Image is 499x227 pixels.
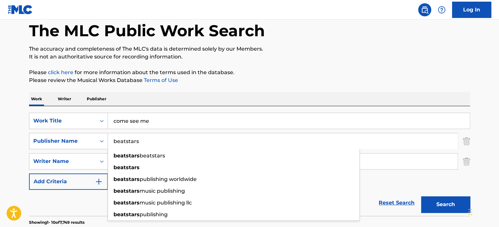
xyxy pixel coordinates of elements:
[140,176,197,182] span: publishing worldwide
[85,92,108,106] p: Publisher
[435,3,448,16] div: Help
[29,219,84,225] p: Showing 1 - 10 of 7,749 results
[29,173,108,190] button: Add Criteria
[29,76,470,84] p: Please review the Musical Works Database
[463,133,470,149] img: Delete Criterion
[29,45,470,53] p: The accuracy and completeness of The MLC's data is determined solely by our Members.
[113,211,140,218] strong: beatstars
[418,3,431,16] a: Public Search
[466,196,499,227] iframe: Chat Widget
[113,153,140,159] strong: beatstars
[113,176,140,182] strong: beatstars
[140,200,192,206] span: music publishing llc
[463,153,470,170] img: Delete Criterion
[95,178,103,186] img: 9d2ae6d4665cec9f34b9.svg
[33,117,92,125] div: Work Title
[140,188,185,194] span: music publishing
[421,196,470,213] button: Search
[113,188,140,194] strong: beatstars
[113,200,140,206] strong: beatstars
[33,157,92,165] div: Writer Name
[452,2,491,18] a: Log In
[143,77,178,83] a: Terms of Use
[33,137,92,145] div: Publisher Name
[375,196,418,210] a: Reset Search
[29,53,470,61] p: It is not an authoritative source for recording information.
[140,211,168,218] span: publishing
[29,92,44,106] p: Work
[56,92,73,106] p: Writer
[29,113,470,216] form: Search Form
[421,6,429,14] img: search
[29,69,470,76] p: Please for more information about the terms used in the database.
[140,153,165,159] span: beatstars
[468,202,472,222] div: Drag
[8,5,33,14] img: MLC Logo
[48,69,73,75] a: click here
[29,21,265,41] h1: The MLC Public Work Search
[113,164,140,170] strong: beatstars
[438,6,446,14] img: help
